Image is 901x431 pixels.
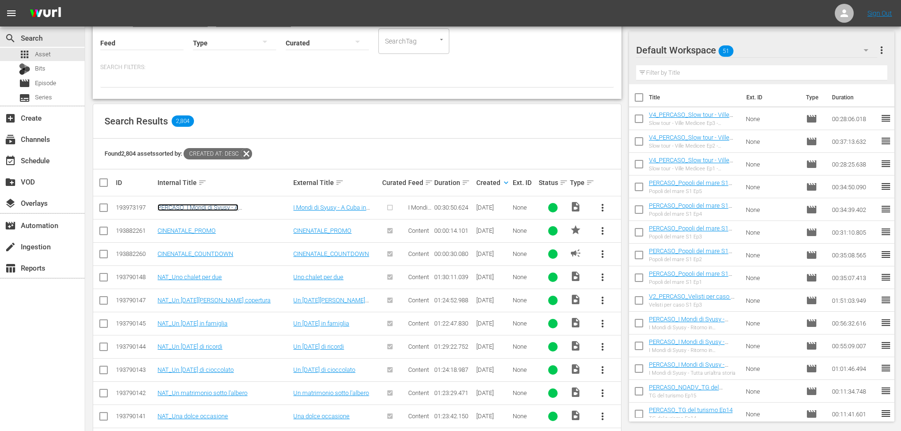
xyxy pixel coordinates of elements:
div: None [513,297,536,304]
td: 00:11:34.748 [828,380,880,403]
a: NAT_Un matrimonio sotto l'albero [157,389,247,396]
div: Popoli del mare S1 Ep3 [649,234,738,240]
span: Content [408,366,429,373]
a: Un [DATE][PERSON_NAME] copertura [293,297,369,311]
div: Velisti per caso S1 Ep3 [649,302,738,308]
span: Episode [806,272,817,283]
div: None [513,389,536,396]
div: [DATE] [476,250,510,257]
span: Reports [5,263,16,274]
span: Search Results [105,115,168,127]
span: Episode [806,363,817,374]
div: None [513,250,536,257]
td: None [742,380,803,403]
span: Series [35,93,52,102]
span: Episode [806,181,817,193]
a: PERCASO_NOADV_TG del turismo Ep15 [649,384,723,398]
td: 00:35:08.565 [828,244,880,266]
div: 193882261 [116,227,155,234]
span: Episode [806,295,817,306]
td: None [742,107,803,130]
a: PERCASO_Popoli del mare S1 Ep3 [649,225,732,239]
div: 00:30:50.624 [434,204,473,211]
div: 193790141 [116,413,155,420]
span: reorder [880,408,892,419]
span: more_vert [597,248,608,260]
span: sort [586,178,595,187]
td: None [742,289,803,312]
div: External Title [293,177,379,188]
span: Content [408,227,429,234]
button: more_vert [591,266,614,289]
div: TG del turismo Ep14 [649,415,733,422]
button: more_vert [591,220,614,242]
span: Ingestion [5,241,16,253]
div: I Mondi di Syusy - Tutta un'altra storia [649,370,738,376]
td: 00:55:09.007 [828,334,880,357]
span: Video [570,387,581,398]
button: more_vert [591,405,614,428]
td: 00:11:41.601 [828,403,880,425]
button: more_vert [591,289,614,312]
a: I Mondi di Syusy - A Cuba in camper [293,204,370,218]
button: more_vert [591,359,614,381]
div: 01:24:52.988 [434,297,473,304]
div: Ext. ID [513,179,536,186]
span: reorder [880,203,892,215]
span: Episode [806,227,817,238]
div: 01:22:47.830 [434,320,473,327]
span: Video [570,294,581,305]
div: None [513,343,536,350]
span: VOD [5,176,16,188]
div: [DATE] [476,227,510,234]
a: V2_PERCASO_Velisti per caso S1 Ep3 [649,293,738,307]
span: reorder [880,362,892,374]
span: keyboard_arrow_down [502,178,510,187]
span: reorder [880,385,892,396]
div: 00:00:14.101 [434,227,473,234]
div: 193790147 [116,297,155,304]
span: more_vert [876,44,887,56]
div: Slow tour - Ville Medicee Ep2 - [GEOGRAPHIC_DATA], [GEOGRAPHIC_DATA] , [GEOGRAPHIC_DATA][PERSON_N... [649,143,738,149]
div: Status [539,177,567,188]
span: menu [6,8,17,19]
span: I Mondi di Syusy [408,204,431,218]
div: TG del turismo Ep15 [649,393,738,399]
span: Series [19,92,30,104]
td: 00:35:07.413 [828,266,880,289]
div: [DATE] [476,343,510,350]
td: None [742,403,803,425]
div: Slow tour - Ville Medicee Ep3 - Giardino Boboli, [GEOGRAPHIC_DATA], [GEOGRAPHIC_DATA], [GEOGRAPHI... [649,120,738,126]
a: PERCASO_TG del turismo Ep14 [649,406,733,413]
span: Video [570,201,581,212]
td: 00:28:06.018 [828,107,880,130]
span: more_vert [597,387,608,399]
span: reorder [880,317,892,328]
span: Episode [806,408,817,420]
a: CINENATALE_COUNTDOWN [293,250,369,257]
td: None [742,176,803,198]
td: None [742,357,803,380]
a: V4_PERCASO_Slow tour - Ville Medicee Ep2 [649,134,733,148]
span: movie_filter [5,220,16,231]
span: Episode [806,204,817,215]
img: ans4CAIJ8jUAAAAAAAAAAAAAAAAAAAAAAAAgQb4GAAAAAAAAAAAAAAAAAAAAAAAAJMjXAAAAAAAAAAAAAAAAAAAAAAAAgAT5G... [23,2,68,25]
button: more_vert [591,312,614,335]
span: Video [570,271,581,282]
td: 00:34:50.090 [828,176,880,198]
a: NAT_Una dolce occasione [157,413,228,420]
div: None [513,366,536,373]
span: Content [408,320,429,327]
th: Type [800,84,826,111]
td: None [742,266,803,289]
span: sort [425,178,433,187]
div: None [513,320,536,327]
a: PERCASO_I Mondi di Syusy - [GEOGRAPHIC_DATA]: Tutta un'altra storia [649,361,728,382]
div: Popoli del mare S1 Ep1 [649,279,738,285]
span: Video [570,317,581,328]
td: None [742,244,803,266]
a: Sign Out [867,9,892,17]
td: 01:51:03.949 [828,289,880,312]
div: Curated [382,179,405,186]
th: Title [649,84,741,111]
